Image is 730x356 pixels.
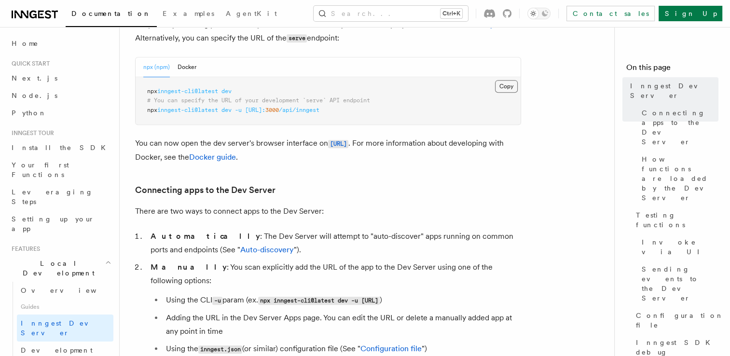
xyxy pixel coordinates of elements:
strong: Automatically [151,232,260,241]
span: AgentKit [226,10,277,17]
span: How functions are loaded by the Dev Server [642,154,718,203]
a: Inngest Dev Server [626,77,718,104]
span: inngest-cli@latest [157,88,218,95]
a: Inngest Dev Server [17,315,113,342]
a: Docker guide [189,152,236,162]
li: : The Dev Server will attempt to "auto-discover" apps running on common ports and endpoints (See ... [148,230,521,257]
p: There are two ways to connect apps to the Dev Server: [135,205,521,218]
a: Testing functions [632,206,718,233]
span: [URL]: [245,107,265,113]
span: Python [12,109,47,117]
span: Guides [17,299,113,315]
a: Setting up your app [8,210,113,237]
a: AgentKit [220,3,283,26]
a: Next.js [8,69,113,87]
a: Node.js [8,87,113,104]
span: # You can specify the URL of your development `serve` API endpoint [147,97,370,104]
button: Search...Ctrl+K [314,6,468,21]
span: Examples [163,10,214,17]
span: Inngest tour [8,129,54,137]
span: Testing functions [636,210,718,230]
span: /api/inngest [279,107,319,113]
a: Connecting apps to the Dev Server [135,183,275,197]
button: Toggle dark mode [527,8,551,19]
span: npx [147,88,157,95]
a: Python [8,104,113,122]
a: Install the SDK [8,139,113,156]
li: Adding the URL in the Dev Server Apps page. You can edit the URL or delete a manually added app a... [163,311,521,338]
span: Inngest Dev Server [21,319,103,337]
span: dev [221,88,232,95]
span: Install the SDK [12,144,111,151]
button: Local Development [8,255,113,282]
span: -u [235,107,242,113]
a: How functions are loaded by the Dev Server [638,151,718,206]
span: Your first Functions [12,161,69,178]
a: Configuration file [632,307,718,334]
span: Documentation [71,10,151,17]
a: Auto-discovery [240,245,294,254]
a: Overview [17,282,113,299]
a: Home [8,35,113,52]
strong: Manually [151,262,227,272]
li: Using the (or similar) configuration file (See " ") [163,342,521,356]
h4: On this page [626,62,718,77]
span: dev [221,107,232,113]
li: : You scan explicitly add the URL of the app to the Dev Server using one of the following options: [148,260,521,356]
a: Leveraging Steps [8,183,113,210]
button: Copy [495,80,518,93]
button: Docker [178,57,196,77]
code: inngest.json [198,345,242,354]
a: Documentation [66,3,157,27]
a: Contact sales [566,6,655,21]
a: Invoke via UI [638,233,718,260]
span: Node.js [12,92,57,99]
a: Connecting apps to the Dev Server [638,104,718,151]
span: Quick start [8,60,50,68]
code: serve [287,34,307,42]
button: npx (npm) [143,57,170,77]
a: [URL] [328,138,348,148]
span: Features [8,245,40,253]
span: Configuration file [636,311,724,330]
span: Inngest Dev Server [630,81,718,100]
a: Sign Up [659,6,722,21]
span: Next.js [12,74,57,82]
span: Connecting apps to the Dev Server [642,108,718,147]
a: Sending events to the Dev Server [638,260,718,307]
code: npx inngest-cli@latest dev -u [URL] [258,297,380,305]
span: Local Development [8,259,105,278]
span: inngest-cli@latest [157,107,218,113]
li: Using the CLI param (ex. ) [163,293,521,307]
span: Setting up your app [12,215,95,233]
span: Overview [21,287,120,294]
p: You can now open the dev server's browser interface on . For more information about developing wi... [135,137,521,164]
code: [URL] [328,140,348,148]
a: Auto-discovery [441,20,494,29]
a: Examples [157,3,220,26]
span: Sending events to the Dev Server [642,264,718,303]
code: -u [212,297,222,305]
span: Leveraging Steps [12,188,93,205]
a: Your first Functions [8,156,113,183]
span: npx [147,107,157,113]
span: 3000 [265,107,279,113]
span: Invoke via UI [642,237,718,257]
a: Configuration file [360,344,422,353]
kbd: Ctrl+K [441,9,462,18]
span: Home [12,39,39,48]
